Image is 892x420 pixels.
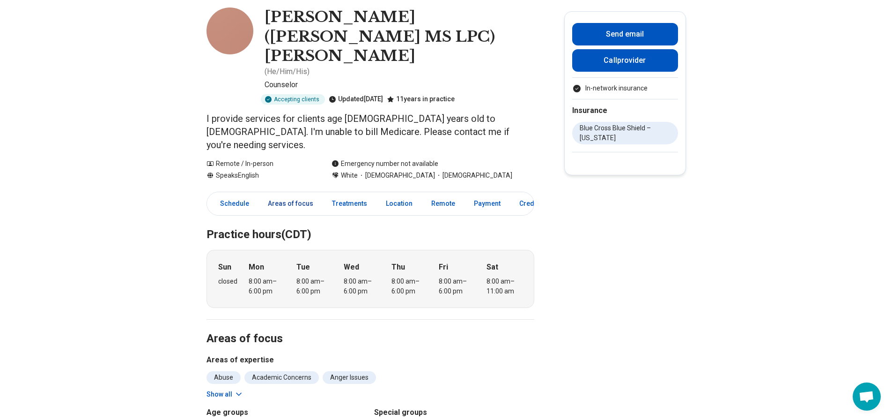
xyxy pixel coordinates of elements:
a: Payment [468,194,506,213]
div: 8:00 am – 6:00 pm [391,277,428,296]
h2: Practice hours (CDT) [206,204,534,243]
div: 11 years in practice [387,94,455,105]
h2: Insurance [572,105,678,116]
button: Show all [206,390,243,399]
div: Speaks English [206,171,313,180]
div: 8:00 am – 11:00 am [487,277,523,296]
li: Anger Issues [323,371,376,384]
div: Accepting clients [261,94,325,105]
div: When does the program meet? [206,250,534,308]
span: [DEMOGRAPHIC_DATA] [435,171,512,180]
button: Callprovider [572,49,678,72]
strong: Tue [296,262,310,273]
a: Location [380,194,418,213]
div: Remote / In-person [206,159,313,169]
h3: Areas of expertise [206,354,534,366]
div: Open chat [853,382,881,411]
p: ( He/Him/His ) [265,66,310,77]
h3: Age groups [206,407,367,418]
strong: Wed [344,262,359,273]
li: In-network insurance [572,83,678,93]
a: Areas of focus [262,194,319,213]
p: I provide services for clients age [DEMOGRAPHIC_DATA] years old to [DEMOGRAPHIC_DATA]. I'm unable... [206,112,534,151]
strong: Fri [439,262,448,273]
div: Updated [DATE] [329,94,383,105]
div: closed [218,277,237,286]
span: [DEMOGRAPHIC_DATA] [358,171,435,180]
strong: Sun [218,262,231,273]
a: Credentials [514,194,566,213]
button: Send email [572,23,678,45]
a: Schedule [209,194,255,213]
li: Academic Concerns [244,371,319,384]
p: Counselor [265,79,534,90]
strong: Sat [487,262,498,273]
div: 8:00 am – 6:00 pm [344,277,380,296]
h3: Special groups [374,407,534,418]
strong: Mon [249,262,264,273]
div: 8:00 am – 6:00 pm [296,277,332,296]
ul: Payment options [572,83,678,93]
a: Remote [426,194,461,213]
li: Abuse [206,371,241,384]
li: Blue Cross Blue Shield – [US_STATE] [572,122,678,144]
img: Jess Simpson, Counselor [206,7,253,54]
a: Treatments [326,194,373,213]
div: 8:00 am – 6:00 pm [249,277,285,296]
h2: Areas of focus [206,308,534,347]
span: White [341,171,358,180]
strong: Thu [391,262,405,273]
h1: [PERSON_NAME] ([PERSON_NAME] MS LPC) [PERSON_NAME] [265,7,534,66]
div: 8:00 am – 6:00 pm [439,277,475,296]
div: Emergency number not available [332,159,438,169]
